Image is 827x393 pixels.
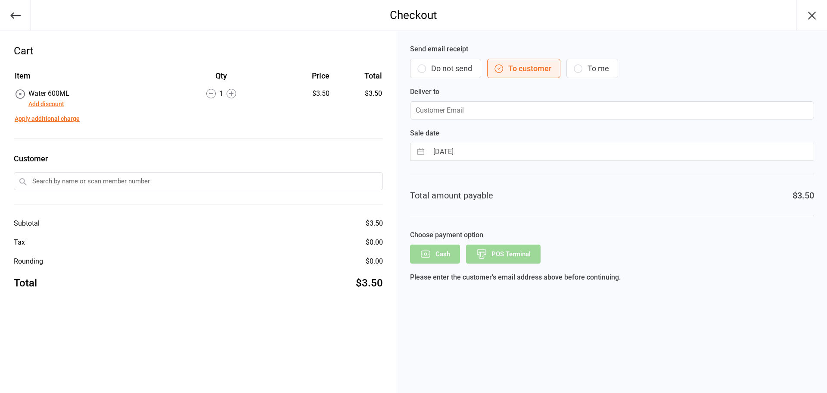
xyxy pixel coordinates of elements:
[410,101,814,119] input: Customer Email
[14,153,383,164] label: Customer
[14,237,25,248] div: Tax
[14,43,383,59] div: Cart
[14,218,40,229] div: Subtotal
[410,128,814,138] label: Sale date
[333,88,382,109] td: $3.50
[333,70,382,88] th: Total
[410,59,481,78] button: Do not send
[14,256,43,267] div: Rounding
[366,218,383,229] div: $3.50
[28,100,64,109] button: Add discount
[566,59,618,78] button: To me
[793,189,814,202] div: $3.50
[410,44,814,54] label: Send email receipt
[410,230,814,240] label: Choose payment option
[366,256,383,267] div: $0.00
[168,70,275,88] th: Qty
[28,89,69,97] span: Water 600ML
[14,172,383,190] input: Search by name or scan member number
[410,87,814,97] label: Deliver to
[366,237,383,248] div: $0.00
[276,70,329,82] div: Price
[410,189,493,202] div: Total amount payable
[410,272,814,283] div: Please enter the customer's email address above before continuing.
[168,88,275,99] div: 1
[487,59,560,78] button: To customer
[15,114,80,123] button: Apply additional charge
[15,70,167,88] th: Item
[14,275,37,291] div: Total
[276,88,329,99] div: $3.50
[356,275,383,291] div: $3.50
